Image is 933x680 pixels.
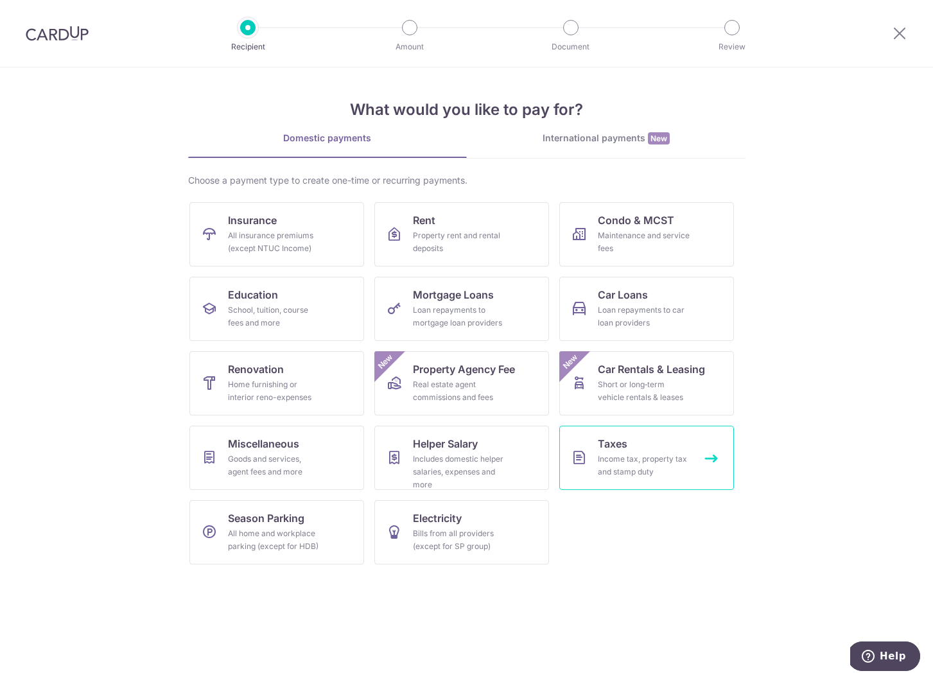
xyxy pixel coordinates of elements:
[413,287,494,302] span: Mortgage Loans
[598,287,648,302] span: Car Loans
[850,641,920,674] iframe: Opens a widget where you can find more information
[189,202,364,266] a: InsuranceAll insurance premiums (except NTUC Income)
[598,362,705,377] span: Car Rentals & Leasing
[598,436,627,451] span: Taxes
[30,9,56,21] span: Help
[200,40,295,53] p: Recipient
[413,453,505,491] div: Includes domestic helper salaries, expenses and more
[228,229,320,255] div: All insurance premiums (except NTUC Income)
[228,304,320,329] div: School, tuition, course fees and more
[598,453,690,478] div: Income tax, property tax and stamp duty
[228,287,278,302] span: Education
[413,510,462,526] span: Electricity
[523,40,618,53] p: Document
[228,378,320,404] div: Home furnishing or interior reno-expenses
[413,378,505,404] div: Real estate agent commissions and fees
[374,277,549,341] a: Mortgage LoansLoan repayments to mortgage loan providers
[26,26,89,41] img: CardUp
[228,213,277,228] span: Insurance
[374,426,549,490] a: Helper SalaryIncludes domestic helper salaries, expenses and more
[559,351,734,415] a: Car Rentals & LeasingShort or long‑term vehicle rentals & leasesNew
[413,304,505,329] div: Loan repayments to mortgage loan providers
[189,500,364,564] a: Season ParkingAll home and workplace parking (except for HDB)
[228,436,299,451] span: Miscellaneous
[228,527,320,553] div: All home and workplace parking (except for HDB)
[559,351,580,372] span: New
[413,362,515,377] span: Property Agency Fee
[598,304,690,329] div: Loan repayments to car loan providers
[374,500,549,564] a: ElectricityBills from all providers (except for SP group)
[598,229,690,255] div: Maintenance and service fees
[413,527,505,553] div: Bills from all providers (except for SP group)
[559,202,734,266] a: Condo & MCSTMaintenance and service fees
[374,202,549,266] a: RentProperty rent and rental deposits
[188,98,746,121] h4: What would you like to pay for?
[189,351,364,415] a: RenovationHome furnishing or interior reno-expenses
[413,213,435,228] span: Rent
[467,132,746,145] div: International payments
[362,40,457,53] p: Amount
[189,426,364,490] a: MiscellaneousGoods and services, agent fees and more
[559,426,734,490] a: TaxesIncome tax, property tax and stamp duty
[188,132,467,144] div: Domestic payments
[228,510,304,526] span: Season Parking
[374,351,396,372] span: New
[228,362,284,377] span: Renovation
[189,277,364,341] a: EducationSchool, tuition, course fees and more
[413,229,505,255] div: Property rent and rental deposits
[598,378,690,404] div: Short or long‑term vehicle rentals & leases
[559,277,734,341] a: Car LoansLoan repayments to car loan providers
[188,174,746,187] div: Choose a payment type to create one-time or recurring payments.
[648,132,670,144] span: New
[228,453,320,478] div: Goods and services, agent fees and more
[598,213,674,228] span: Condo & MCST
[684,40,780,53] p: Review
[374,351,549,415] a: Property Agency FeeReal estate agent commissions and feesNew
[413,436,478,451] span: Helper Salary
